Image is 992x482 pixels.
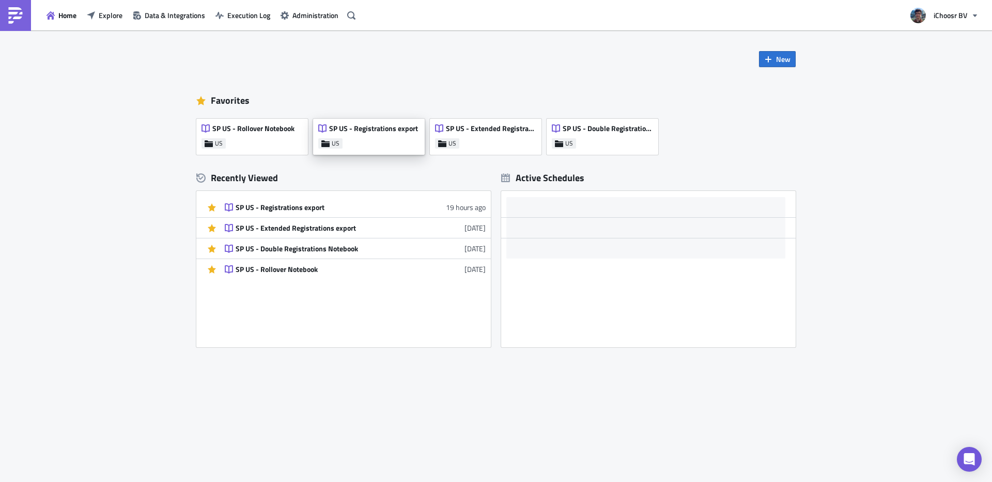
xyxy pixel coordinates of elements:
[196,114,313,155] a: SP US - Rollover NotebookUS
[934,10,967,21] span: iChoosr BV
[909,7,927,24] img: Avatar
[329,124,418,133] span: SP US - Registrations export
[565,139,573,148] span: US
[236,223,416,233] div: SP US - Extended Registrations export
[225,197,486,217] a: SP US - Registrations export19 hours ago
[464,243,486,254] time: 2025-07-29T11:29:14Z
[904,4,984,27] button: iChoosr BV
[446,202,486,213] time: 2025-09-03T14:11:51Z
[448,139,456,148] span: US
[128,7,210,23] button: Data & Integrations
[236,244,416,253] div: SP US - Double Registrations Notebook
[547,114,663,155] a: SP US - Double Registrations NotebookUS
[225,259,486,279] a: SP US - Rollover Notebook[DATE]
[212,124,295,133] span: SP US - Rollover Notebook
[501,172,584,184] div: Active Schedules
[776,54,791,65] span: New
[275,7,344,23] button: Administration
[759,51,796,67] button: New
[145,10,205,21] span: Data & Integrations
[99,10,122,21] span: Explore
[563,124,653,133] span: SP US - Double Registrations Notebook
[236,203,416,212] div: SP US - Registrations export
[464,264,486,275] time: 2025-07-15T12:14:48Z
[41,7,82,23] button: Home
[82,7,128,23] button: Explore
[7,7,24,24] img: PushMetrics
[446,124,536,133] span: SP US - Extended Registrations export
[58,10,76,21] span: Home
[196,93,796,108] div: Favorites
[464,222,486,233] time: 2025-08-27T12:27:11Z
[313,114,430,155] a: SP US - Registrations exportUS
[292,10,338,21] span: Administration
[957,447,982,472] div: Open Intercom Messenger
[215,139,223,148] span: US
[227,10,270,21] span: Execution Log
[332,139,339,148] span: US
[210,7,275,23] button: Execution Log
[225,238,486,259] a: SP US - Double Registrations Notebook[DATE]
[196,170,491,186] div: Recently Viewed
[236,265,416,274] div: SP US - Rollover Notebook
[225,218,486,238] a: SP US - Extended Registrations export[DATE]
[430,114,547,155] a: SP US - Extended Registrations exportUS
